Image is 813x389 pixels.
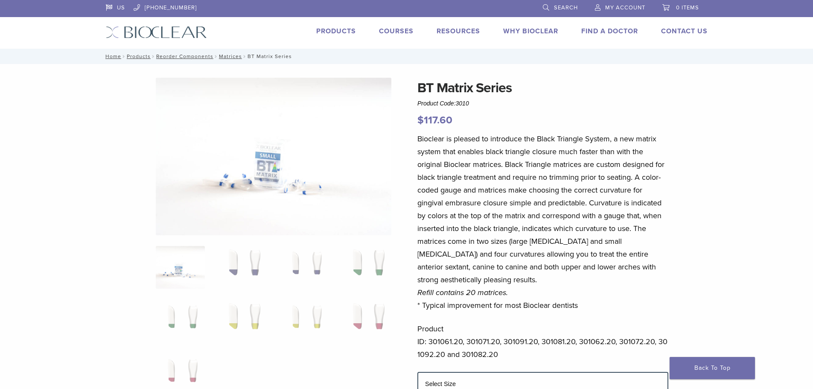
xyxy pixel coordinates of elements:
h1: BT Matrix Series [417,78,668,98]
span: My Account [605,4,645,11]
img: BT Matrix Series - Image 4 [342,246,391,289]
a: Home [103,53,121,59]
img: Bioclear [106,26,207,38]
span: 0 items [676,4,699,11]
a: Contact Us [661,27,708,35]
a: Products [316,27,356,35]
img: BT Matrix Series - Image 3 [280,246,329,289]
a: Reorder Components [156,53,213,59]
img: Anterior-Black-Triangle-Series-Matrices-324x324.jpg [156,246,205,289]
em: Refill contains 20 matrices. [417,288,508,297]
img: BT Matrix Series - Image 7 [280,300,329,342]
p: Bioclear is pleased to introduce the Black Triangle System, a new matrix system that enables blac... [417,132,668,312]
img: BT Matrix Series - Image 2 [218,246,267,289]
a: Why Bioclear [503,27,558,35]
p: Product ID: 301061.20, 301071.20, 301091.20, 301081.20, 301062.20, 301072.20, 301092.20 and 30108... [417,322,668,361]
span: $ [417,114,424,126]
span: / [121,54,127,58]
a: Find A Doctor [581,27,638,35]
span: 3010 [456,100,469,107]
img: Anterior Black Triangle Series Matrices [156,78,391,235]
a: Matrices [219,53,242,59]
span: / [242,54,248,58]
span: Search [554,4,578,11]
bdi: 117.60 [417,114,452,126]
span: Product Code: [417,100,469,107]
img: BT Matrix Series - Image 5 [156,300,205,342]
a: Resources [437,27,480,35]
img: BT Matrix Series - Image 6 [218,300,267,342]
a: Courses [379,27,414,35]
span: / [151,54,156,58]
img: BT Matrix Series - Image 8 [342,300,391,342]
a: Products [127,53,151,59]
a: Back To Top [670,357,755,379]
nav: BT Matrix Series [99,49,714,64]
label: Select Size [425,380,456,387]
span: / [213,54,219,58]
